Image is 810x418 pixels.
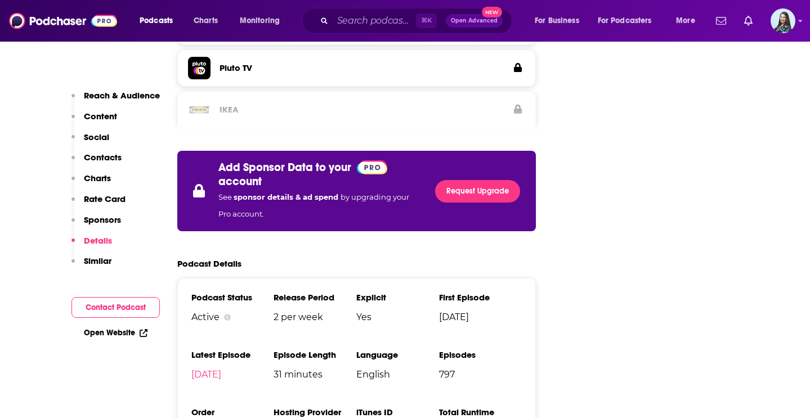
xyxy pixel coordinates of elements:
[186,12,225,30] a: Charts
[439,312,522,322] span: [DATE]
[84,194,126,204] p: Rate Card
[188,57,211,79] img: Pluto TV logo
[482,7,502,17] span: New
[84,132,109,142] p: Social
[71,297,160,318] button: Contact Podcast
[771,8,795,33] img: User Profile
[527,12,593,30] button: open menu
[218,174,262,188] p: account
[191,312,274,322] div: Active
[333,12,416,30] input: Search podcasts, credits, & more...
[71,255,111,276] button: Similar
[71,111,117,132] button: Content
[274,349,356,360] h3: Episode Length
[140,13,173,29] span: Podcasts
[84,111,117,122] p: Content
[84,152,122,163] p: Contacts
[439,369,522,380] span: 797
[312,8,523,34] div: Search podcasts, credits, & more...
[71,152,122,173] button: Contacts
[84,235,112,246] p: Details
[9,10,117,32] img: Podchaser - Follow, Share and Rate Podcasts
[84,214,121,225] p: Sponsors
[439,292,522,303] h3: First Episode
[234,192,341,201] span: sponsor details & ad spend
[71,194,126,214] button: Rate Card
[71,235,112,256] button: Details
[668,12,709,30] button: open menu
[435,180,520,203] a: Request Upgrade
[439,407,522,417] h3: Total Runtime
[191,407,274,417] h3: Order
[771,8,795,33] span: Logged in as brookefortierpr
[416,14,437,28] span: ⌘ K
[274,407,356,417] h3: Hosting Provider
[446,14,503,28] button: Open AdvancedNew
[357,160,388,174] a: Pro website
[740,11,757,30] a: Show notifications dropdown
[191,369,221,380] a: [DATE]
[356,407,439,417] h3: iTunes ID
[598,13,652,29] span: For Podcasters
[274,312,356,322] span: 2 per week
[356,292,439,303] h3: Explicit
[356,349,439,360] h3: Language
[71,214,121,235] button: Sponsors
[356,312,439,322] span: Yes
[232,12,294,30] button: open menu
[274,292,356,303] h3: Release Period
[357,160,388,174] img: Podchaser Pro
[191,349,274,360] h3: Latest Episode
[71,173,111,194] button: Charts
[218,188,422,222] p: See by upgrading your Pro account.
[84,255,111,266] p: Similar
[771,8,795,33] button: Show profile menu
[535,13,579,29] span: For Business
[676,13,695,29] span: More
[84,328,147,338] a: Open Website
[177,258,241,269] h2: Podcast Details
[451,18,498,24] span: Open Advanced
[84,173,111,183] p: Charts
[191,292,274,303] h3: Podcast Status
[590,12,668,30] button: open menu
[71,132,109,152] button: Social
[132,12,187,30] button: open menu
[84,90,160,101] p: Reach & Audience
[71,90,160,111] button: Reach & Audience
[220,62,252,73] h3: Pluto TV
[439,349,522,360] h3: Episodes
[711,11,731,30] a: Show notifications dropdown
[356,369,439,380] span: English
[240,13,280,29] span: Monitoring
[274,369,356,380] span: 31 minutes
[194,13,218,29] span: Charts
[218,160,351,174] p: Add Sponsor Data to your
